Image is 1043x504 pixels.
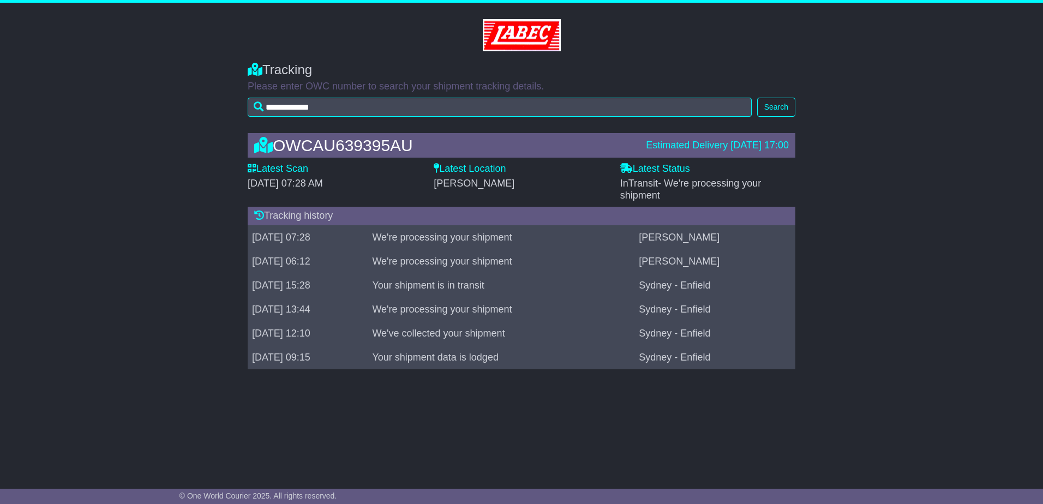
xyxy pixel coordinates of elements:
span: [DATE] 07:28 AM [248,178,323,189]
div: Estimated Delivery [DATE] 17:00 [646,140,789,152]
span: InTransit [620,178,762,201]
td: Your shipment data is lodged [368,345,634,369]
td: We've collected your shipment [368,321,634,345]
p: Please enter OWC number to search your shipment tracking details. [248,81,795,93]
td: [DATE] 15:28 [248,273,368,297]
td: We're processing your shipment [368,297,634,321]
td: Sydney - Enfield [634,345,795,369]
td: [DATE] 12:10 [248,321,368,345]
td: Sydney - Enfield [634,273,795,297]
label: Latest Status [620,163,690,175]
td: [DATE] 07:28 [248,225,368,249]
td: [DATE] 09:15 [248,345,368,369]
span: © One World Courier 2025. All rights reserved. [179,491,337,500]
td: Your shipment is in transit [368,273,634,297]
td: We're processing your shipment [368,249,634,273]
div: Tracking [248,62,795,78]
label: Latest Scan [248,163,308,175]
label: Latest Location [434,163,506,175]
td: Sydney - Enfield [634,297,795,321]
td: Sydney - Enfield [634,321,795,345]
img: GetCustomerLogo [483,19,561,51]
span: [PERSON_NAME] [434,178,514,189]
td: [DATE] 06:12 [248,249,368,273]
td: [PERSON_NAME] [634,249,795,273]
td: We're processing your shipment [368,225,634,249]
div: Tracking history [248,207,795,225]
button: Search [757,98,795,117]
td: [DATE] 13:44 [248,297,368,321]
div: OWCAU639395AU [249,136,640,154]
td: [PERSON_NAME] [634,225,795,249]
span: - We're processing your shipment [620,178,762,201]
